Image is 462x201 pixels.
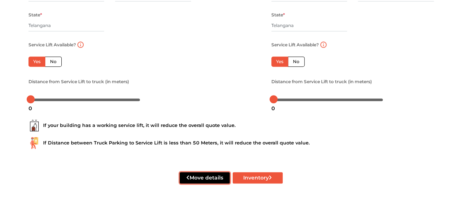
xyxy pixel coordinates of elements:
label: Distance from Service Lift to truck (in meters) [28,77,129,86]
button: Inventory [233,172,283,183]
img: ... [28,120,40,131]
div: If your building has a working service lift, it will reduce the overall quote value. [28,120,434,131]
label: Yes [28,57,45,67]
label: Yes [271,57,288,67]
div: 0 [26,102,35,115]
label: Service Lift Available? [28,40,76,50]
label: No [45,57,62,67]
label: State [28,10,42,20]
button: Move details [180,172,230,183]
label: State [271,10,285,20]
img: ... [28,137,40,149]
label: Distance from Service Lift to truck (in meters) [271,77,372,86]
div: If Distance between Truck Parking to Service Lift is less than 50 Meters, it will reduce the over... [28,137,434,149]
label: Service Lift Available? [271,40,319,50]
label: No [288,57,305,67]
div: 0 [268,102,278,115]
